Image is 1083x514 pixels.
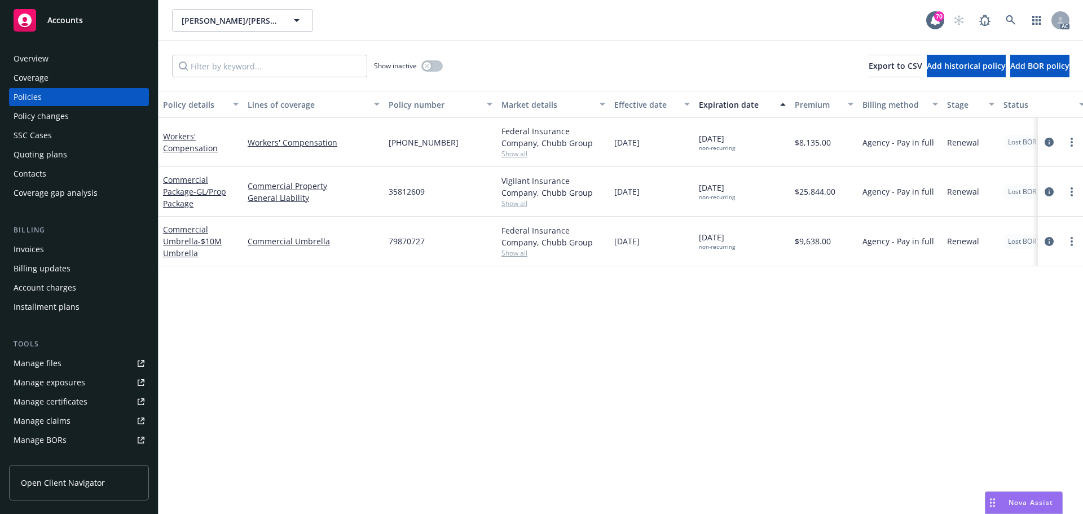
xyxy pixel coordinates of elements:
div: Manage exposures [14,374,85,392]
span: Renewal [947,186,979,197]
a: SSC Cases [9,126,149,144]
span: Agency - Pay in full [862,235,934,247]
a: Commercial Property [248,180,380,192]
span: Show all [501,149,605,159]
div: Market details [501,99,593,111]
div: Expiration date [699,99,773,111]
span: [DATE] [614,137,640,148]
div: Policy details [163,99,226,111]
span: $25,844.00 [795,186,835,197]
span: [PERSON_NAME]/[PERSON_NAME]/[PERSON_NAME] [182,15,279,27]
a: Account charges [9,279,149,297]
button: Stage [943,91,999,118]
a: Policies [9,88,149,106]
div: Federal Insurance Company, Chubb Group [501,125,605,149]
a: General Liability [248,192,380,204]
div: Status [1003,99,1072,111]
a: Overview [9,50,149,68]
span: $9,638.00 [795,235,831,247]
span: Nova Assist [1009,498,1053,507]
button: Nova Assist [985,491,1063,514]
div: Manage certificates [14,393,87,411]
a: Billing updates [9,260,149,278]
div: Stage [947,99,982,111]
span: Renewal [947,137,979,148]
a: Switch app [1025,9,1048,32]
span: $8,135.00 [795,137,831,148]
div: Coverage gap analysis [14,184,98,202]
span: Export to CSV [869,60,922,71]
button: Market details [497,91,610,118]
div: Policies [14,88,42,106]
span: Agency - Pay in full [862,137,934,148]
div: Summary of insurance [14,450,99,468]
button: Policy details [159,91,243,118]
button: Premium [790,91,858,118]
div: SSC Cases [14,126,52,144]
button: Billing method [858,91,943,118]
button: Add historical policy [927,55,1006,77]
div: Billing method [862,99,926,111]
span: Lost BOR [1008,137,1036,147]
a: Commercial Umbrella [163,224,222,258]
div: Lines of coverage [248,99,367,111]
a: Manage BORs [9,431,149,449]
a: Policy changes [9,107,149,125]
a: circleInformation [1042,235,1056,248]
span: [DATE] [614,235,640,247]
div: Contacts [14,165,46,183]
button: [PERSON_NAME]/[PERSON_NAME]/[PERSON_NAME] [172,9,313,32]
button: Add BOR policy [1010,55,1069,77]
span: Accounts [47,16,83,25]
a: circleInformation [1042,185,1056,199]
div: Policy number [389,99,480,111]
span: - GL/Prop Package [163,186,226,209]
span: Add historical policy [927,60,1006,71]
div: Tools [9,339,149,350]
div: Billing [9,225,149,236]
span: Add BOR policy [1010,60,1069,71]
a: Commercial Package [163,174,226,209]
span: [DATE] [614,186,640,197]
button: Expiration date [694,91,790,118]
div: 70 [934,11,944,21]
a: Start snowing [948,9,970,32]
a: Manage certificates [9,393,149,411]
a: Search [1000,9,1022,32]
a: Summary of insurance [9,450,149,468]
span: [PHONE_NUMBER] [389,137,459,148]
div: Premium [795,99,841,111]
button: Lines of coverage [243,91,384,118]
div: Invoices [14,240,44,258]
a: Installment plans [9,298,149,316]
a: circleInformation [1042,135,1056,149]
div: Installment plans [14,298,80,316]
a: Contacts [9,165,149,183]
a: Workers' Compensation [248,137,380,148]
div: Policy changes [14,107,69,125]
input: Filter by keyword... [172,55,367,77]
a: Invoices [9,240,149,258]
a: Coverage [9,69,149,87]
a: more [1065,185,1078,199]
div: Account charges [14,279,76,297]
div: Coverage [14,69,49,87]
span: Lost BOR [1008,187,1036,197]
div: non-recurring [699,243,735,251]
div: Overview [14,50,49,68]
div: Drag to move [985,492,1000,513]
div: non-recurring [699,144,735,152]
div: Billing updates [14,260,71,278]
a: Workers' Compensation [163,131,218,153]
span: Show inactive [374,61,417,71]
a: Report a Bug [974,9,996,32]
a: Quoting plans [9,146,149,164]
span: Lost BOR [1008,236,1036,247]
a: Manage files [9,354,149,372]
a: Manage exposures [9,374,149,392]
span: Renewal [947,235,979,247]
div: non-recurring [699,194,735,201]
button: Effective date [610,91,694,118]
a: more [1065,235,1078,248]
